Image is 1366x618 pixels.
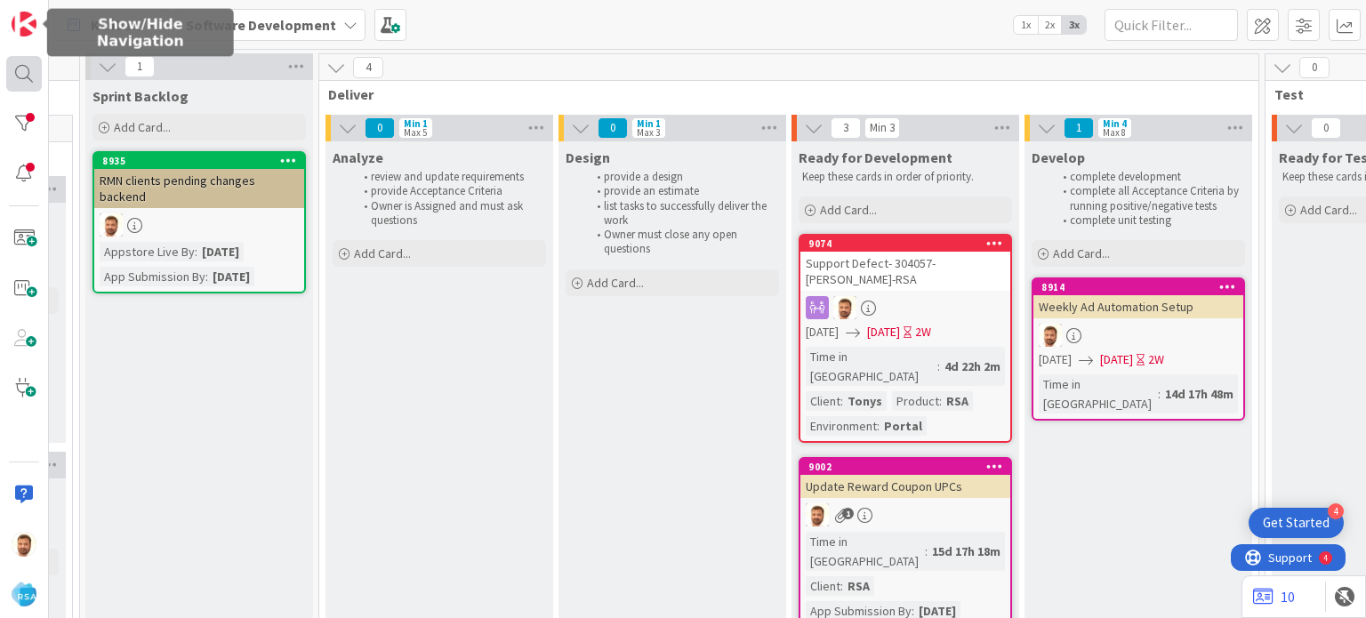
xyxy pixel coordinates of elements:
li: provide Acceptance Criteria [354,184,543,198]
div: 8935 [102,155,304,167]
div: Client [806,391,840,411]
img: AS [12,532,36,557]
div: Open Get Started checklist, remaining modules: 4 [1249,508,1344,538]
span: 0 [365,117,395,139]
a: 9074Support Defect- 304057- [PERSON_NAME]-RSAAS[DATE][DATE]2WTime in [GEOGRAPHIC_DATA]:4d 22h 2mC... [799,234,1012,443]
span: 1x [1014,16,1038,34]
li: provide an estimate [587,184,776,198]
img: AS [806,503,829,526]
div: Min 4 [1103,119,1127,128]
div: Min 1 [637,119,661,128]
div: RSA [843,576,874,596]
div: 15d 17h 18m [928,542,1005,561]
div: 9074 [808,237,1010,250]
span: : [840,576,843,596]
div: 9074Support Defect- 304057- [PERSON_NAME]-RSA [800,236,1010,291]
img: AS [100,213,123,237]
div: [DATE] [197,242,244,261]
div: Product [892,391,939,411]
div: 9002Update Reward Coupon UPCs [800,459,1010,498]
div: Client [806,576,840,596]
a: 8914Weekly Ad Automation SetupAS[DATE][DATE]2WTime in [GEOGRAPHIC_DATA]:14d 17h 48m [1032,277,1245,421]
div: RSA [942,391,973,411]
div: Weekly Ad Automation Setup [1033,295,1243,318]
span: Add Card... [1300,202,1357,218]
span: Ready for Development [799,148,952,166]
div: Portal [880,416,927,436]
div: Update Reward Coupon UPCs [800,475,1010,498]
span: Deliver [328,85,1236,103]
span: [DATE] [1039,350,1072,369]
span: 1 [125,56,155,77]
li: complete development [1053,170,1242,184]
li: Owner must close any open questions [587,228,776,257]
div: AS [94,213,304,237]
span: Add Card... [587,275,644,291]
div: 9074 [800,236,1010,252]
span: : [840,391,843,411]
span: [DATE] [867,323,900,341]
div: RMN clients pending changes backend [94,169,304,208]
span: 2x [1038,16,1062,34]
div: Time in [GEOGRAPHIC_DATA] [806,347,937,386]
img: avatar [12,582,36,606]
input: Quick Filter... [1105,9,1238,41]
div: 8914 [1041,281,1243,293]
a: 10 [1253,586,1295,607]
span: Add Card... [114,119,171,135]
span: 4 [353,57,383,78]
div: Min 1 [404,119,428,128]
div: [DATE] [208,267,254,286]
div: AS [800,296,1010,319]
span: 1 [1064,117,1094,139]
li: complete all Acceptance Criteria by running positive/negative tests [1053,184,1242,213]
div: Min 3 [870,124,895,132]
span: Analyze [333,148,383,166]
span: : [195,242,197,261]
span: Add Card... [354,245,411,261]
span: : [1158,384,1161,404]
div: Appstore Live By [100,242,195,261]
span: 0 [1299,57,1330,78]
span: Develop [1032,148,1085,166]
p: Keep these cards in order of priority. [802,170,1008,184]
div: 9002 [800,459,1010,475]
a: 8935RMN clients pending changes backendASAppstore Live By:[DATE]App Submission By:[DATE] [92,151,306,293]
span: 0 [1311,117,1341,139]
div: AS [800,503,1010,526]
img: AS [833,296,856,319]
span: 3 [831,117,861,139]
img: Visit kanbanzone.com [12,12,36,36]
div: Time in [GEOGRAPHIC_DATA] [1039,374,1158,413]
span: : [939,391,942,411]
span: : [877,416,880,436]
div: 4d 22h 2m [940,357,1005,376]
span: : [937,357,940,376]
div: 2W [1148,350,1164,369]
span: 3x [1062,16,1086,34]
div: Time in [GEOGRAPHIC_DATA] [806,532,925,571]
span: [DATE] [1100,350,1133,369]
div: 8914Weekly Ad Automation Setup [1033,279,1243,318]
div: Support Defect- 304057- [PERSON_NAME]-RSA [800,252,1010,291]
div: Get Started [1263,514,1330,532]
div: 8935RMN clients pending changes backend [94,153,304,208]
span: : [925,542,928,561]
div: App Submission By [100,267,205,286]
div: Tonys [843,391,887,411]
div: Max 5 [404,128,427,137]
img: AS [1039,324,1062,347]
li: review and update requirements [354,170,543,184]
div: 14d 17h 48m [1161,384,1238,404]
span: Support [37,3,81,24]
span: 1 [842,508,854,519]
div: Environment [806,416,877,436]
li: provide a design [587,170,776,184]
div: 9002 [808,461,1010,473]
span: Add Card... [820,202,877,218]
div: Max 3 [637,128,660,137]
span: : [205,267,208,286]
span: 0 [598,117,628,139]
div: 4 [92,7,97,21]
div: AS [1033,324,1243,347]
